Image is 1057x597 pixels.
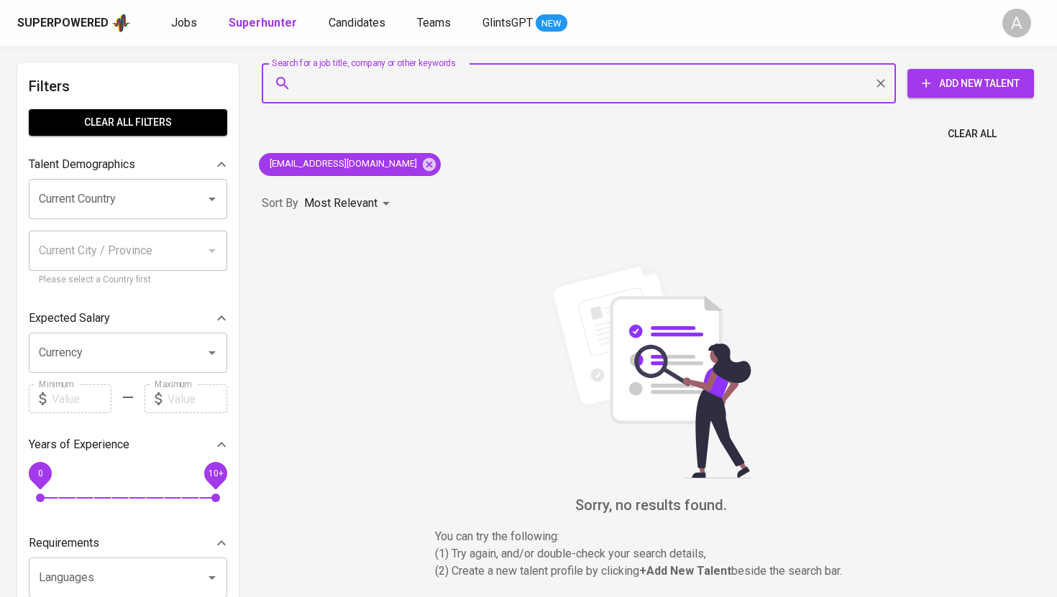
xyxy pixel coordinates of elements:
[17,15,109,32] div: Superpowered
[948,125,997,143] span: Clear All
[942,121,1002,147] button: Clear All
[52,384,111,413] input: Value
[435,563,866,580] p: (2) Create a new talent profile by clicking beside the search bar.
[171,16,197,29] span: Jobs
[1002,9,1031,37] div: A
[871,73,891,93] button: Clear
[482,14,567,32] a: GlintsGPT NEW
[259,153,441,176] div: [EMAIL_ADDRESS][DOMAIN_NAME]
[907,69,1034,98] button: Add New Talent
[262,195,298,212] p: Sort By
[543,263,759,478] img: file_searching.svg
[202,568,222,588] button: Open
[168,384,227,413] input: Value
[417,16,451,29] span: Teams
[304,195,377,212] p: Most Relevant
[37,468,42,478] span: 0
[39,273,217,287] p: Please select a Country first
[229,16,297,29] b: Superhunter
[40,114,216,131] span: Clear All filters
[17,12,131,34] a: Superpoweredapp logo
[435,545,866,563] p: (1) Try again, and/or double-check your search details,
[111,12,131,34] img: app logo
[229,14,300,32] a: Superhunter
[482,16,533,29] span: GlintsGPT
[304,190,395,217] div: Most Relevant
[29,75,227,98] h6: Filters
[29,529,227,557] div: Requirements
[29,534,99,552] p: Requirements
[29,109,227,136] button: Clear All filters
[29,310,110,327] p: Expected Salary
[202,189,222,209] button: Open
[639,564,731,578] b: + Add New Talent
[435,528,866,545] p: You can try the following :
[29,150,227,179] div: Talent Demographics
[29,304,227,333] div: Expected Salary
[29,156,135,173] p: Talent Demographics
[417,14,454,32] a: Teams
[29,430,227,459] div: Years of Experience
[536,17,567,31] span: NEW
[329,16,385,29] span: Candidates
[202,343,222,363] button: Open
[262,494,1040,517] h6: Sorry, no results found.
[171,14,200,32] a: Jobs
[29,436,129,453] p: Years of Experience
[919,75,1022,93] span: Add New Talent
[329,14,388,32] a: Candidates
[208,468,223,478] span: 10+
[259,157,426,171] span: [EMAIL_ADDRESS][DOMAIN_NAME]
